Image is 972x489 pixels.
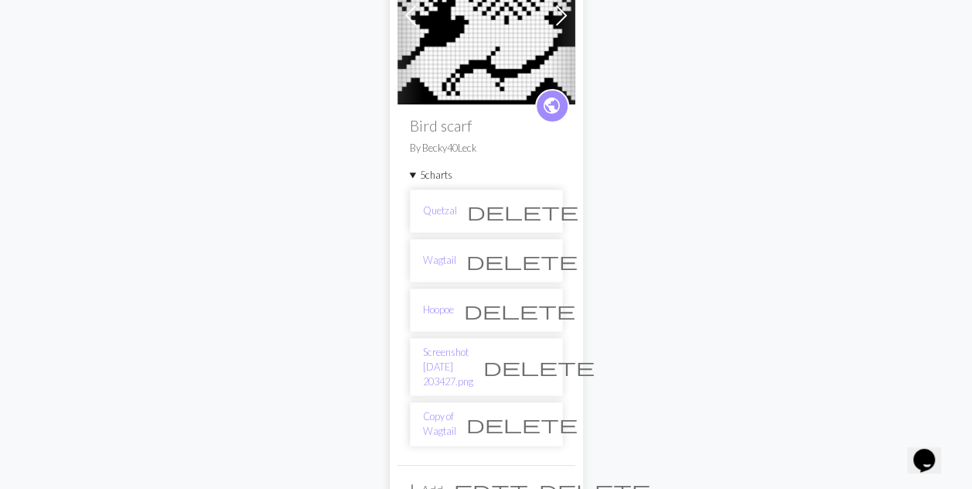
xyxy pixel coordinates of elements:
span: delete [483,356,595,378]
i: public [542,91,561,121]
a: Wagtail [423,253,456,268]
p: By Becky40Leck [410,141,563,156]
button: Delete chart [456,246,588,275]
summary: 5charts [410,168,563,183]
button: Delete chart [473,352,605,381]
a: public [535,89,569,123]
a: Quetzal [397,6,575,21]
button: Delete chart [457,197,588,226]
h2: Bird scarf [410,117,563,135]
a: Copy of Wagtail [423,409,456,439]
a: Hoopoe [423,303,454,317]
span: delete [467,200,578,222]
a: Quetzal [423,203,457,218]
span: delete [464,299,575,321]
span: delete [466,413,578,435]
button: Delete chart [454,296,585,325]
iframe: chat widget [907,427,957,474]
span: public [542,94,561,118]
a: Screenshot [DATE] 203427.png [423,345,473,390]
span: delete [466,250,578,272]
button: Delete chart [456,409,588,439]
